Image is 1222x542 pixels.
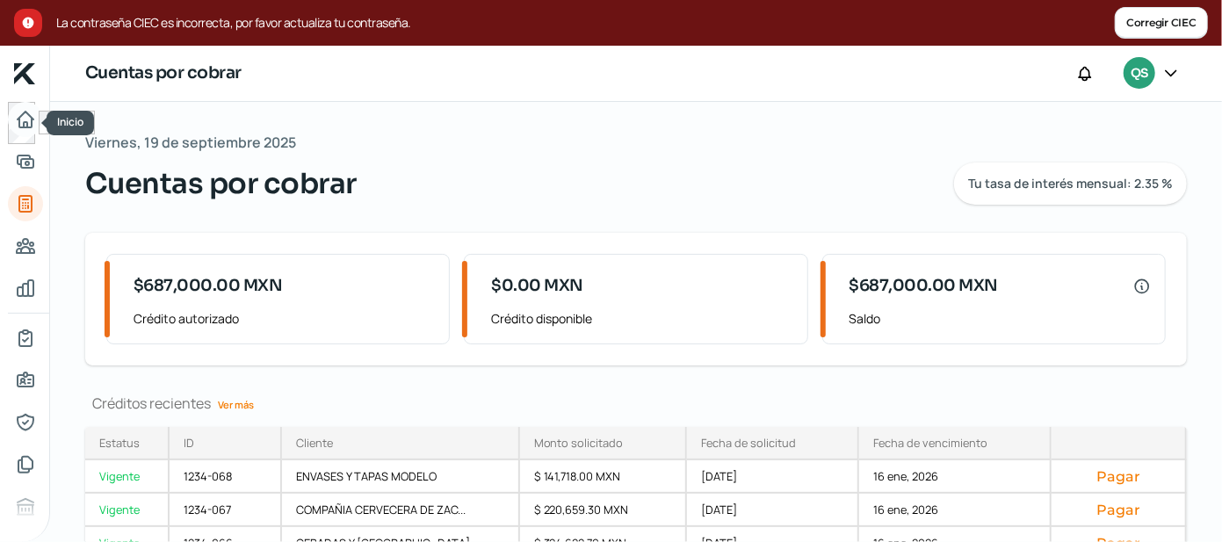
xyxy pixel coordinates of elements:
div: Estatus [99,435,140,451]
div: [DATE] [687,460,859,494]
div: Fecha de vencimiento [873,435,987,451]
div: 16 ene, 2026 [859,460,1051,494]
div: Fecha de solicitud [701,435,796,451]
a: Mis finanzas [8,271,43,306]
a: Información general [8,363,43,398]
span: $687,000.00 MXN [850,274,999,298]
span: Cuentas por cobrar [85,163,357,205]
div: ENVASES Y TAPAS MODELO [282,460,519,494]
span: Crédito autorizado [134,307,435,329]
span: QS [1131,63,1147,84]
div: $ 220,659.30 MXN [520,494,687,527]
div: Monto solicitado [534,435,624,451]
div: $ 141,718.00 MXN [520,460,687,494]
a: Adelantar facturas [8,144,43,179]
button: Corregir CIEC [1115,7,1208,39]
span: Saldo [850,307,1151,329]
button: Pagar [1066,467,1171,485]
div: ID [184,435,194,451]
div: Créditos recientes [85,394,1187,413]
a: Vigente [85,494,170,527]
span: Tu tasa de interés mensual: 2.35 % [968,177,1173,190]
div: 16 ene, 2026 [859,494,1051,527]
span: Crédito disponible [491,307,792,329]
a: Documentos [8,447,43,482]
a: Tus créditos [8,186,43,221]
a: Inicio [8,102,43,137]
div: Cliente [296,435,333,451]
a: Ver más [211,391,261,418]
span: Viernes, 19 de septiembre 2025 [85,130,296,155]
span: $687,000.00 MXN [134,274,283,298]
div: 1234-068 [170,460,282,494]
a: Buró de crédito [8,489,43,524]
button: Pagar [1066,501,1171,518]
a: Representantes [8,405,43,440]
a: Vigente [85,460,170,494]
span: La contraseña CIEC es incorrecta, por favor actualiza tu contraseña. [56,12,1115,33]
span: $0.00 MXN [491,274,583,298]
a: Mi contrato [8,321,43,356]
div: 1234-067 [170,494,282,527]
div: [DATE] [687,494,859,527]
a: Pago a proveedores [8,228,43,264]
div: COMPAÑIA CERVECERA DE ZAC... [282,494,519,527]
h1: Cuentas por cobrar [85,61,242,86]
span: Inicio [57,114,83,129]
